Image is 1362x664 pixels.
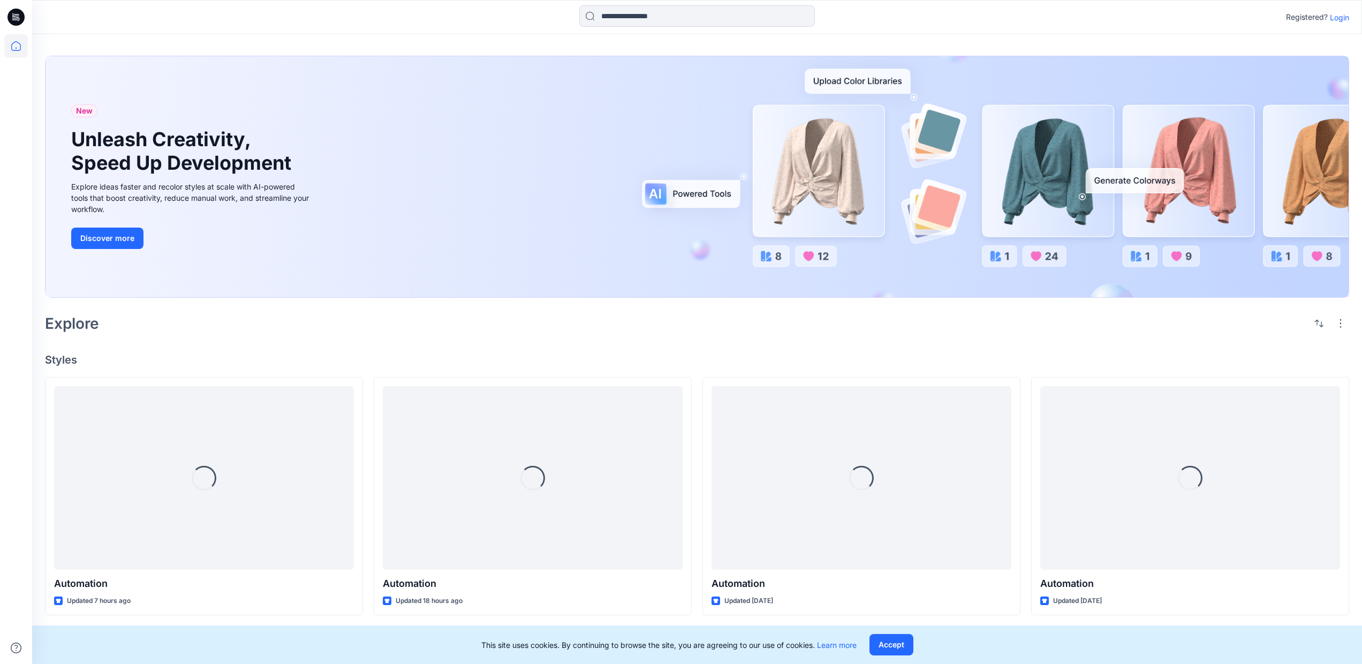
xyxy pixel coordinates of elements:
button: Accept [869,634,913,655]
a: Learn more [817,640,857,650]
p: Automation [383,576,683,591]
p: Registered? [1286,11,1328,24]
p: Automation [54,576,354,591]
p: Updated [DATE] [1053,595,1102,607]
button: Discover more [71,228,143,249]
p: Automation [712,576,1011,591]
h1: Unleash Creativity, Speed Up Development [71,128,296,174]
p: Updated [DATE] [724,595,773,607]
span: New [76,104,93,117]
p: Automation [1040,576,1340,591]
p: Login [1330,12,1349,23]
a: Discover more [71,228,312,249]
p: Updated 7 hours ago [67,595,131,607]
p: This site uses cookies. By continuing to browse the site, you are agreeing to our use of cookies. [481,639,857,651]
h2: Explore [45,315,99,332]
div: Explore ideas faster and recolor styles at scale with AI-powered tools that boost creativity, red... [71,181,312,215]
p: Updated 18 hours ago [396,595,463,607]
h4: Styles [45,353,1349,366]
